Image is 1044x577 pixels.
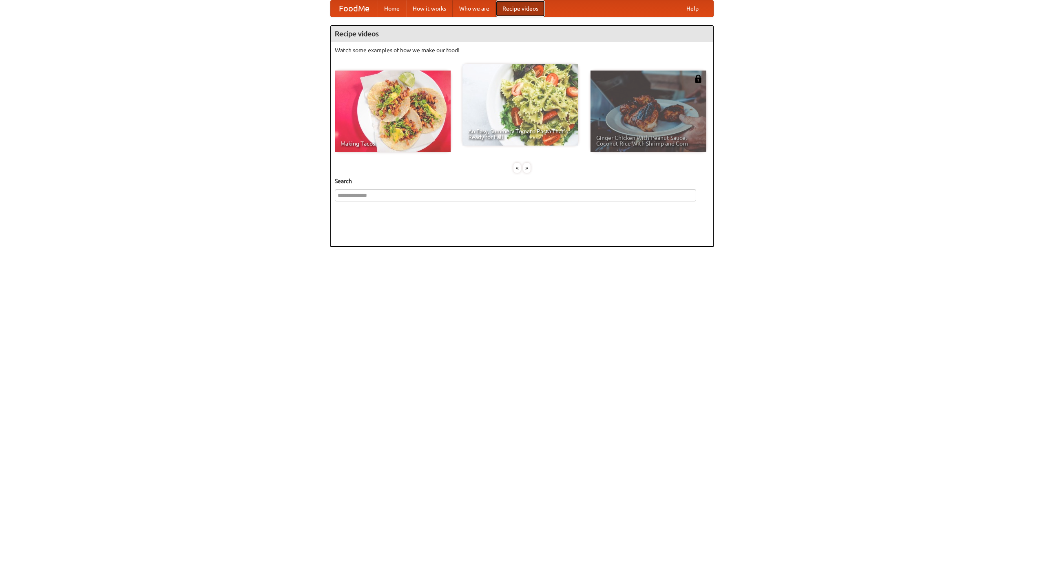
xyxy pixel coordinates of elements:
img: 483408.png [694,75,702,83]
h5: Search [335,177,709,185]
h4: Recipe videos [331,26,713,42]
a: Home [378,0,406,17]
a: How it works [406,0,453,17]
a: An Easy, Summery Tomato Pasta That's Ready for Fall [462,64,578,146]
a: Recipe videos [496,0,545,17]
p: Watch some examples of how we make our food! [335,46,709,54]
a: FoodMe [331,0,378,17]
span: Making Tacos [341,141,445,146]
a: Help [680,0,705,17]
div: » [523,163,531,173]
a: Making Tacos [335,71,451,152]
span: An Easy, Summery Tomato Pasta That's Ready for Fall [468,128,573,140]
a: Who we are [453,0,496,17]
div: « [513,163,521,173]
